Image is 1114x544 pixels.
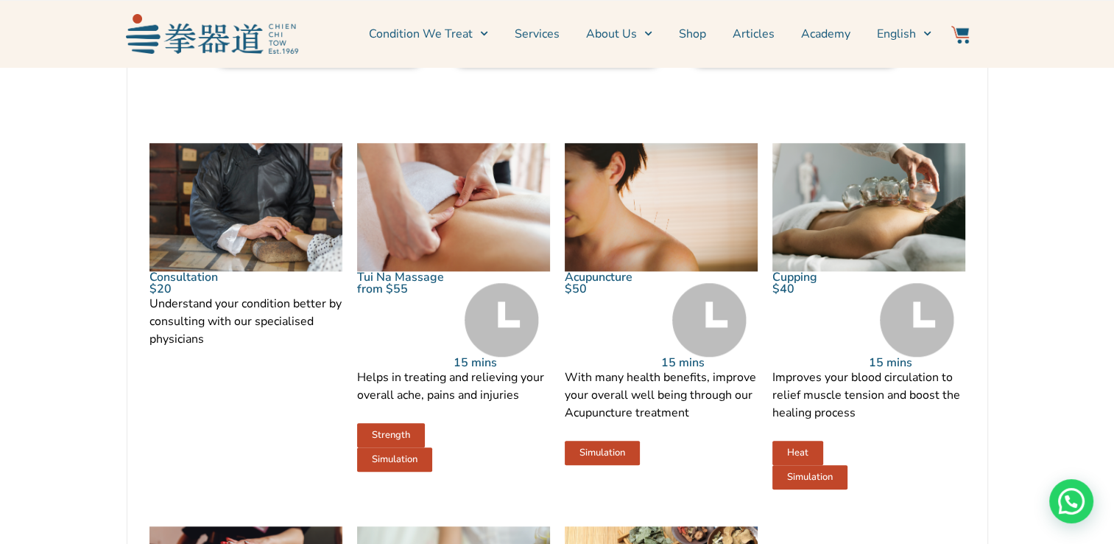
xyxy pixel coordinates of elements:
a: Articles [733,15,775,52]
a: Tui Na Massage [357,269,444,285]
a: About Us [586,15,652,52]
span: Simulation [579,448,625,458]
span: Simulation [787,472,833,482]
span: Heat [787,448,808,458]
a: Strength [357,423,425,447]
a: Academy [801,15,850,52]
p: With many health benefits, improve your overall well being through our Acupuncture treatment [565,369,758,422]
nav: Menu [306,15,931,52]
p: $20 [149,283,342,295]
a: Acupuncture [565,269,632,285]
a: Simulation [565,441,640,465]
img: Website Icon-03 [951,26,969,43]
p: $50 [565,283,661,295]
a: Services [515,15,560,52]
img: Time Grey [672,283,747,357]
span: Simulation [372,455,417,464]
img: Time Grey [465,283,539,357]
span: English [877,25,916,43]
a: Cupping [772,269,817,285]
a: Condition We Treat [369,15,488,52]
span: Strength [372,430,410,440]
p: Helps in treating and relieving your overall ache, pains and injuries [357,369,550,404]
a: Heat [772,441,823,465]
a: English [877,15,931,52]
p: from $55 [357,283,454,295]
p: 15 mins [869,357,965,369]
img: Time Grey [880,283,954,357]
p: Improves your blood circulation to relief muscle tension and boost the healing process [772,369,965,422]
p: 15 mins [661,357,758,369]
a: Simulation [772,465,847,489]
a: Simulation [357,447,432,472]
p: 15 mins [454,357,550,369]
a: Shop [679,15,706,52]
p: Understand your condition better by consulting with our specialised physicians [149,295,342,348]
p: $40 [772,283,869,295]
a: Consultation [149,269,218,285]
